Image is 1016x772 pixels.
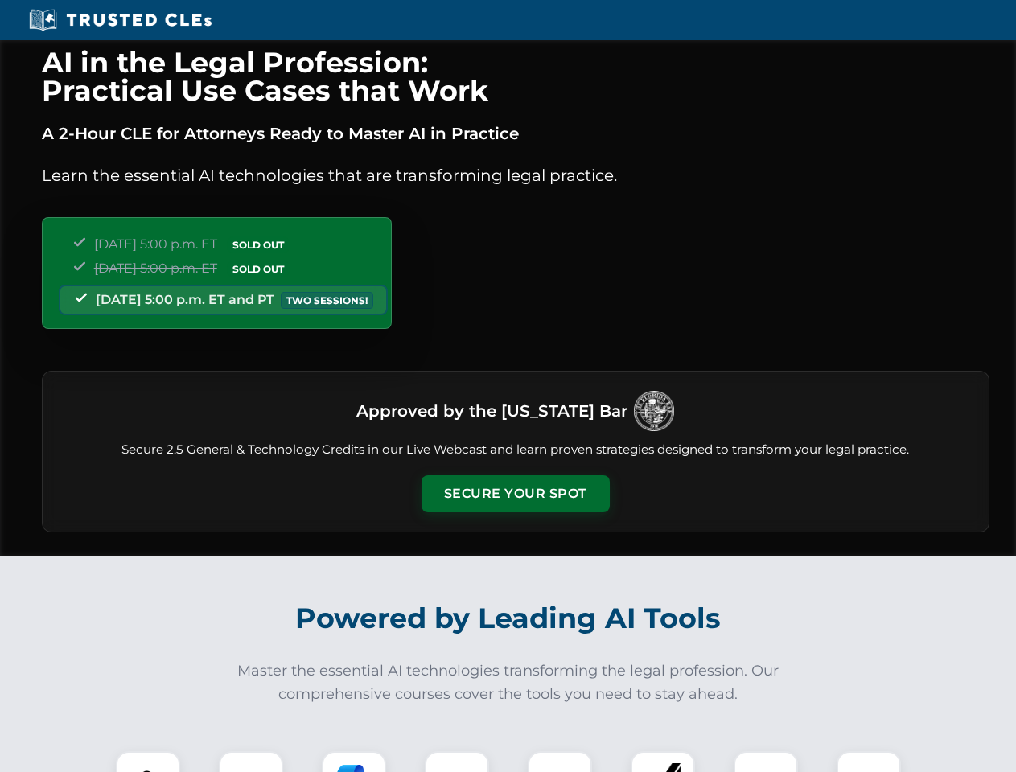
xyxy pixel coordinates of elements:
span: SOLD OUT [227,236,290,253]
h3: Approved by the [US_STATE] Bar [356,396,627,425]
button: Secure Your Spot [422,475,610,512]
p: Master the essential AI technologies transforming the legal profession. Our comprehensive courses... [227,659,790,706]
img: Trusted CLEs [24,8,216,32]
h1: AI in the Legal Profession: Practical Use Cases that Work [42,48,989,105]
span: SOLD OUT [227,261,290,277]
span: [DATE] 5:00 p.m. ET [94,261,217,276]
p: Learn the essential AI technologies that are transforming legal practice. [42,162,989,188]
h2: Powered by Leading AI Tools [63,590,954,647]
p: A 2-Hour CLE for Attorneys Ready to Master AI in Practice [42,121,989,146]
p: Secure 2.5 General & Technology Credits in our Live Webcast and learn proven strategies designed ... [62,441,969,459]
img: Logo [634,391,674,431]
span: [DATE] 5:00 p.m. ET [94,236,217,252]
